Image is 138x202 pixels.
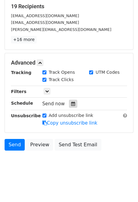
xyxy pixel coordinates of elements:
[49,77,74,83] label: Track Clicks
[5,139,25,151] a: Send
[55,139,101,151] a: Send Test Email
[11,101,33,106] strong: Schedule
[49,69,75,76] label: Track Opens
[42,120,97,126] a: Copy unsubscribe link
[42,101,65,107] span: Send now
[11,113,41,118] strong: Unsubscribe
[11,3,127,10] h5: 19 Recipients
[11,13,79,18] small: [EMAIL_ADDRESS][DOMAIN_NAME]
[11,27,111,32] small: [PERSON_NAME][EMAIL_ADDRESS][DOMAIN_NAME]
[11,36,37,43] a: +16 more
[11,20,79,25] small: [EMAIL_ADDRESS][DOMAIN_NAME]
[96,69,119,76] label: UTM Codes
[49,112,93,119] label: Add unsubscribe link
[26,139,53,151] a: Preview
[107,173,138,202] iframe: Chat Widget
[11,59,127,66] h5: Advanced
[11,89,27,94] strong: Filters
[11,70,31,75] strong: Tracking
